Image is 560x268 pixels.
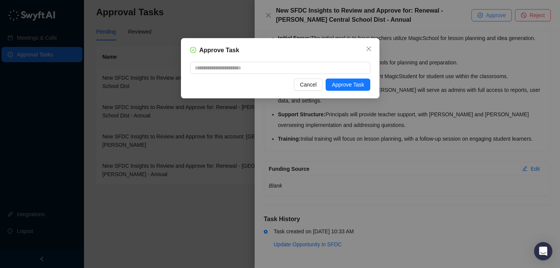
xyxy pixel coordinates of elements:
span: Cancel [300,80,316,89]
button: Approve Task [326,79,370,91]
button: Close [363,43,375,55]
div: Open Intercom Messenger [534,242,552,260]
span: close [366,46,372,52]
h5: Approve Task [199,46,239,55]
span: check-circle [190,47,196,53]
button: Cancel [294,79,323,91]
span: Approve Task [332,80,364,89]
